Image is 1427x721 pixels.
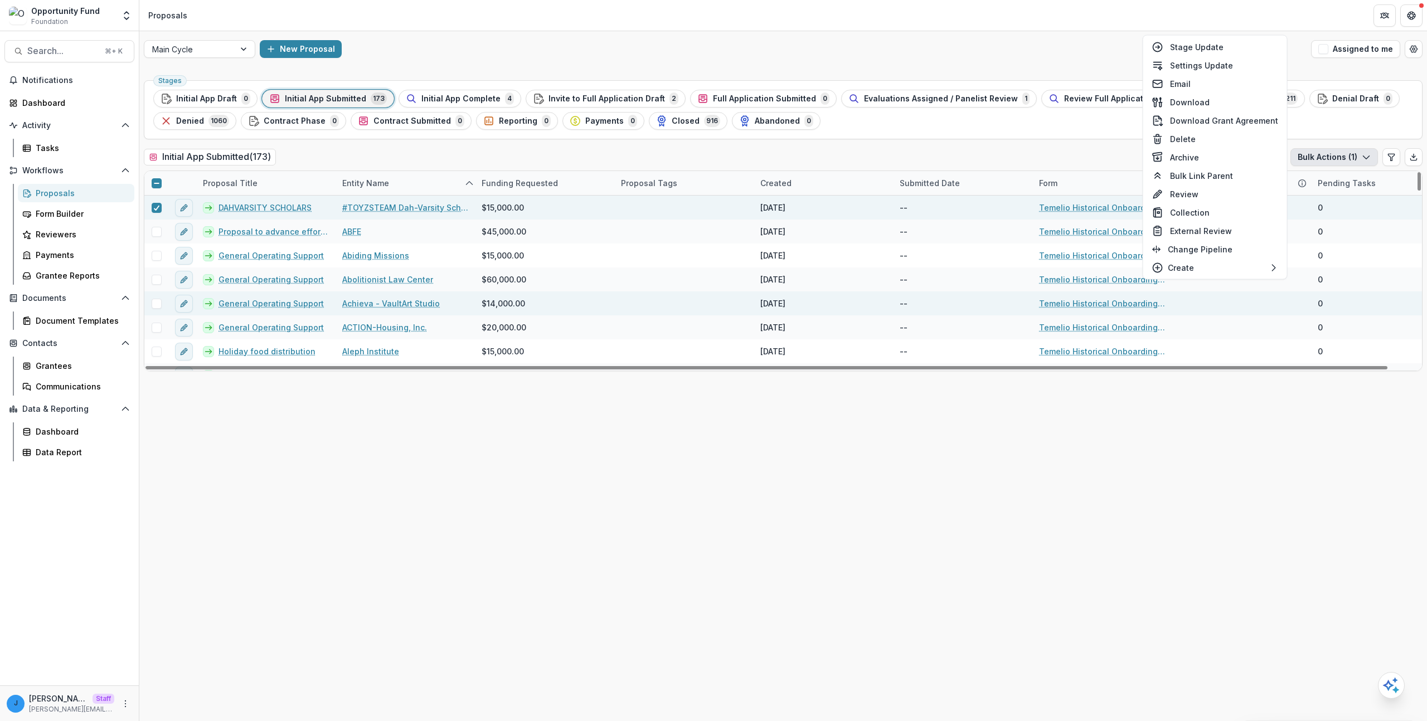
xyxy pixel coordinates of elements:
span: Search... [27,46,98,56]
span: Payments [585,116,624,126]
span: 0 [455,115,464,127]
button: Initial App Complete4 [399,90,521,108]
div: Data Report [36,446,125,458]
span: 0 [1318,250,1323,261]
button: Edit table settings [1382,148,1400,166]
span: Full Application Submitted [713,94,816,104]
button: Review Full Application Complete0 [1041,90,1216,108]
div: Entity Name [336,171,475,195]
a: Temelio Historical Onboarding Form [1039,202,1165,213]
div: -- [900,298,907,309]
svg: sorted ascending [465,179,474,188]
span: 0 [1384,92,1392,105]
div: Proposal Title [196,177,264,189]
button: Open AI Assistant [1378,672,1405,699]
span: 4 [505,92,514,105]
div: ⌘ + K [103,45,125,57]
div: Funding Requested [475,171,614,195]
span: Stages [158,77,182,85]
span: Abandoned [755,116,800,126]
div: Proposals [36,187,125,199]
span: Denial Draft [1332,94,1379,104]
span: 0 [1318,298,1323,309]
div: Payments [36,249,125,261]
a: Temelio Historical Onboarding Form [1039,298,1165,309]
p: Staff [93,694,114,704]
a: Temelio Historical Onboarding Form [1039,250,1165,261]
a: Reviewers [18,225,134,243]
div: -- [900,250,907,261]
button: Closed916 [649,112,727,130]
span: Invite to Full Application Draft [549,94,665,104]
button: Open Activity [4,116,134,134]
a: Data Report [18,443,134,461]
a: Aleph Institute [342,345,399,357]
div: -- [900,202,907,213]
span: 0 [241,92,250,105]
span: 0 [1318,274,1323,285]
span: 0 [804,115,813,127]
button: Payments0 [562,112,644,130]
button: edit [175,199,193,217]
button: Open Contacts [4,334,134,352]
button: Open table manager [1405,40,1423,58]
div: Funding Requested [475,177,565,189]
button: New Proposal [260,40,342,58]
p: [PERSON_NAME][EMAIL_ADDRESS][DOMAIN_NAME] [29,704,114,714]
span: Foundation [31,17,68,27]
span: Documents [22,294,117,303]
button: More [119,697,132,710]
div: Proposal Title [196,171,336,195]
div: [DATE] [760,298,785,309]
button: edit [175,319,193,337]
a: Temelio Historical Onboarding Form [1039,274,1165,285]
a: Achieva - VaultArt Studio [342,298,440,309]
div: Proposals [148,9,187,21]
a: Payments [18,246,134,264]
a: Temelio Historical Onboarding Form [1039,226,1165,237]
div: Submitted Date [893,171,1032,195]
button: Bulk Actions (1) [1290,148,1378,166]
span: $15,000.00 [482,250,524,261]
button: Contract Submitted0 [351,112,472,130]
button: edit [175,295,193,313]
div: Grantees [36,360,125,372]
button: Open Workflows [4,162,134,179]
div: Proposal Tags [614,171,754,195]
span: 0 [1318,345,1323,357]
button: Contract Phase0 [241,112,346,130]
span: Contract Submitted [373,116,451,126]
button: Invite to Full Application Draft2 [526,90,686,108]
span: Notifications [22,76,130,85]
button: Partners [1373,4,1396,27]
div: Dashboard [36,426,125,437]
span: Reporting [499,116,537,126]
a: Dashboard [18,422,134,441]
button: Assigned to me [1311,40,1400,58]
a: Proposals [18,184,134,202]
button: Notifications [4,71,134,89]
a: ACTION-Housing, Inc. [342,321,427,333]
a: General Operating Support [219,298,324,309]
button: Export table data [1405,148,1423,166]
a: General Operating Support [219,250,324,261]
span: Activity [22,121,117,130]
span: 1060 [208,115,229,127]
button: Open Data & Reporting [4,400,134,418]
div: [DATE] [760,321,785,333]
button: Reporting0 [476,112,558,130]
a: Abolitionist Law Center [342,274,433,285]
a: Document Templates [18,311,134,330]
button: Initial App Draft0 [153,90,258,108]
div: Form [1032,171,1172,195]
span: 0 [542,115,551,127]
a: Abiding Missions [342,250,409,261]
a: Tasks [18,139,134,157]
button: edit [175,223,193,241]
nav: breadcrumb [144,7,192,23]
div: [DATE] [760,250,785,261]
